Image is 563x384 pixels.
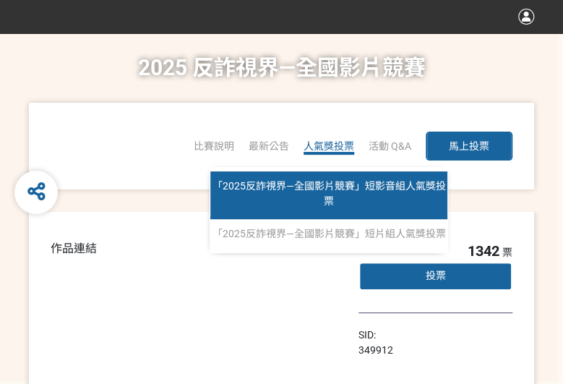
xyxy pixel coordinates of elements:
a: 「2025反詐視界—全國影片競賽」短片組人氣獎投票 [210,219,447,249]
span: 「2025反詐視界—全國影片競賽」短片組人氣獎投票 [212,228,446,239]
span: 「2025反詐視界—全國影片競賽」短影音組人氣獎投票 [212,180,446,207]
span: 投票 [425,270,445,281]
iframe: IFrame Embed [397,328,469,342]
span: SID: 349912 [358,329,393,356]
button: 馬上投票 [426,132,512,161]
h1: 2025 反詐視界—全國影片競賽 [138,33,426,103]
a: 活動 Q&A [369,140,411,152]
span: 票 [502,247,512,258]
a: 比賽說明 [194,140,234,152]
span: 1342 [468,242,499,260]
span: 作品連結 [51,242,97,255]
a: 「2025反詐視界—全國影片競賽」短影音組人氣獎投票 [210,171,447,219]
span: 馬上投票 [449,140,489,152]
a: 最新公告 [249,140,289,152]
span: 人氣獎投票 [304,140,354,152]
